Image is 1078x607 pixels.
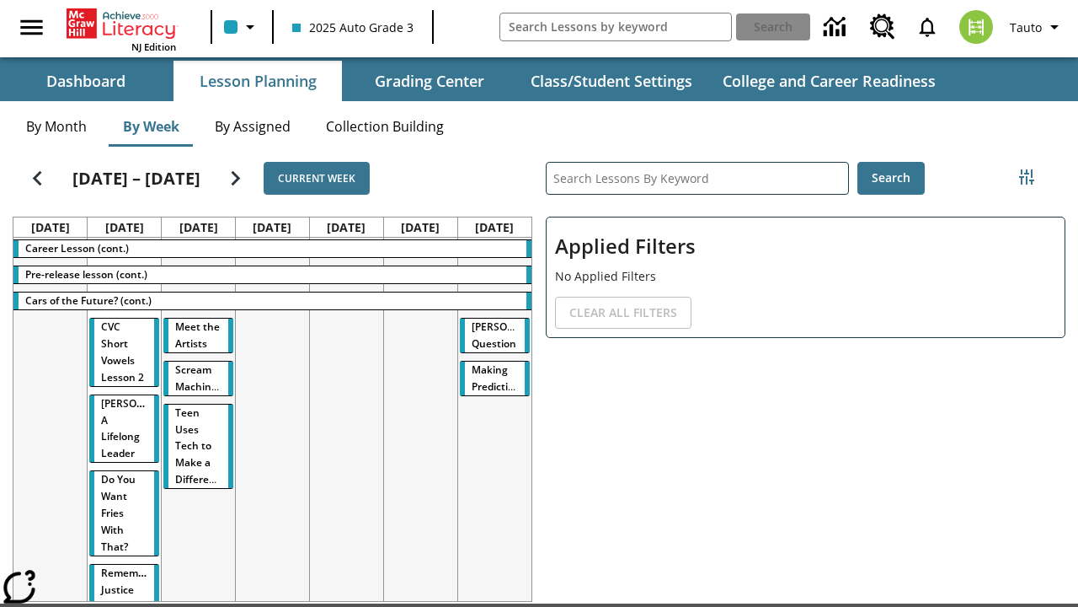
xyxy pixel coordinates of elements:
[860,4,905,50] a: Resource Center, Will open in new tab
[175,363,222,394] span: Scream Machines
[249,218,295,237] a: August 28, 2025
[7,3,56,52] button: Open side menu
[292,19,414,36] span: 2025 Auto Grade 3
[89,319,159,386] div: CVC Short Vowels Lesson 2
[460,319,530,352] div: Joplin's Question
[472,218,517,237] a: August 31, 2025
[345,61,514,101] button: Grading Center
[13,240,531,257] div: Career Lesson (cont.)
[500,13,732,40] input: search field
[949,5,1003,49] button: Select a new avatar
[109,106,193,147] button: By Week
[532,140,1065,602] div: Search
[131,40,176,53] span: NJ Edition
[13,106,100,147] button: By Month
[175,406,227,487] span: Teen Uses Tech to Make a Difference
[264,162,370,195] button: Current Week
[1010,160,1043,194] button: Filters Side menu
[89,471,159,556] div: Do You Want Fries With That?
[1010,19,1042,36] span: Tauto
[814,4,860,51] a: Data Center
[472,320,552,351] span: Joplin's Question
[101,320,144,384] span: CVC Short Vowels Lesson 2
[67,5,176,53] div: Home
[2,61,170,101] button: Dashboard
[323,218,369,237] a: August 29, 2025
[16,157,59,200] button: Previous
[217,12,267,42] button: Class color is light blue. Change class color
[101,472,136,554] span: Do You Want Fries With That?
[905,5,949,49] a: Notifications
[175,320,220,351] span: Meet the Artists
[13,293,531,309] div: Cars of the Future? (cont.)
[89,395,159,463] div: Dianne Feinstein: A Lifelong Leader
[555,226,1056,267] h2: Applied Filters
[1003,12,1071,42] button: Profile/Settings
[72,169,200,189] h2: [DATE] – [DATE]
[472,363,526,394] span: Making Predictions
[25,267,147,282] span: Pre-release lesson (cont.)
[857,162,925,195] button: Search
[67,7,176,40] a: Home
[460,362,530,395] div: Making Predictions
[176,218,221,237] a: August 27, 2025
[546,217,1065,338] div: Applied Filters
[163,405,233,489] div: Teen Uses Tech to Make a Difference
[173,61,342,101] button: Lesson Planning
[214,157,257,200] button: Next
[517,61,706,101] button: Class/Student Settings
[25,241,129,255] span: Career Lesson (cont.)
[163,319,233,352] div: Meet the Artists
[163,362,233,395] div: Scream Machines
[28,218,73,237] a: August 25, 2025
[13,266,531,283] div: Pre-release lesson (cont.)
[959,10,993,44] img: avatar image
[201,106,304,147] button: By Assigned
[398,218,443,237] a: August 30, 2025
[709,61,949,101] button: College and Career Readiness
[547,163,848,194] input: Search Lessons By Keyword
[312,106,457,147] button: Collection Building
[25,293,152,308] span: Cars of the Future? (cont.)
[101,396,184,461] span: Dianne Feinstein: A Lifelong Leader
[555,267,1056,285] p: No Applied Filters
[102,218,147,237] a: August 26, 2025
